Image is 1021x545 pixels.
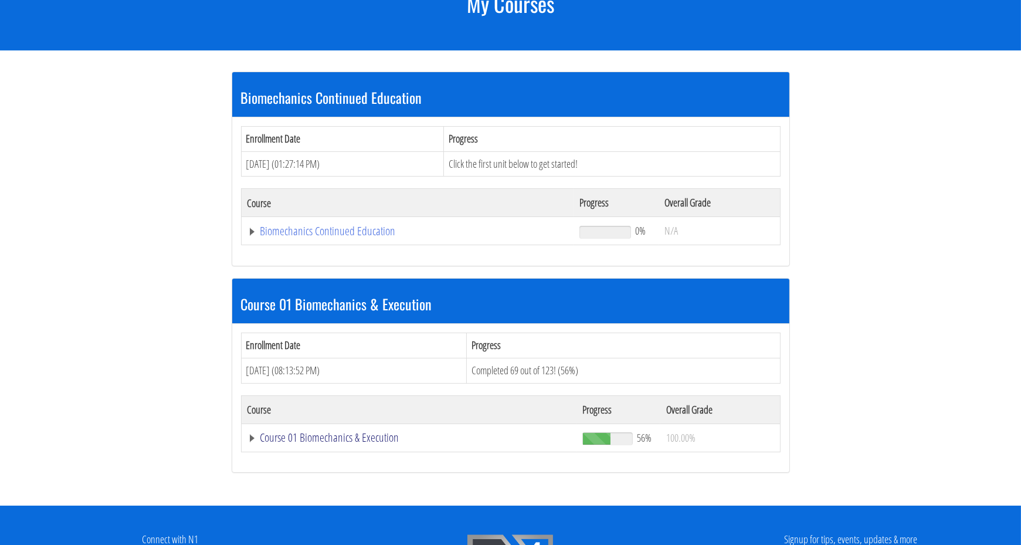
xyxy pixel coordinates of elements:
[576,395,660,424] th: Progress
[241,333,466,358] th: Enrollment Date
[574,189,659,217] th: Progress
[660,395,780,424] th: Overall Grade
[444,126,780,151] th: Progress
[444,151,780,177] td: Click the first unit below to get started!
[466,358,780,383] td: Completed 69 out of 123! (56%)
[660,424,780,452] td: 100.00%
[241,151,444,177] td: [DATE] (01:27:14 PM)
[635,224,646,237] span: 0%
[466,333,780,358] th: Progress
[247,432,571,444] a: Course 01 Biomechanics & Execution
[241,90,781,105] h3: Biomechanics Continued Education
[659,189,780,217] th: Overall Grade
[241,126,444,151] th: Enrollment Date
[637,431,652,444] span: 56%
[241,189,574,217] th: Course
[241,296,781,312] h3: Course 01 Biomechanics & Execution
[241,395,576,424] th: Course
[241,358,466,383] td: [DATE] (08:13:52 PM)
[659,217,780,245] td: N/A
[247,225,568,237] a: Biomechanics Continued Education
